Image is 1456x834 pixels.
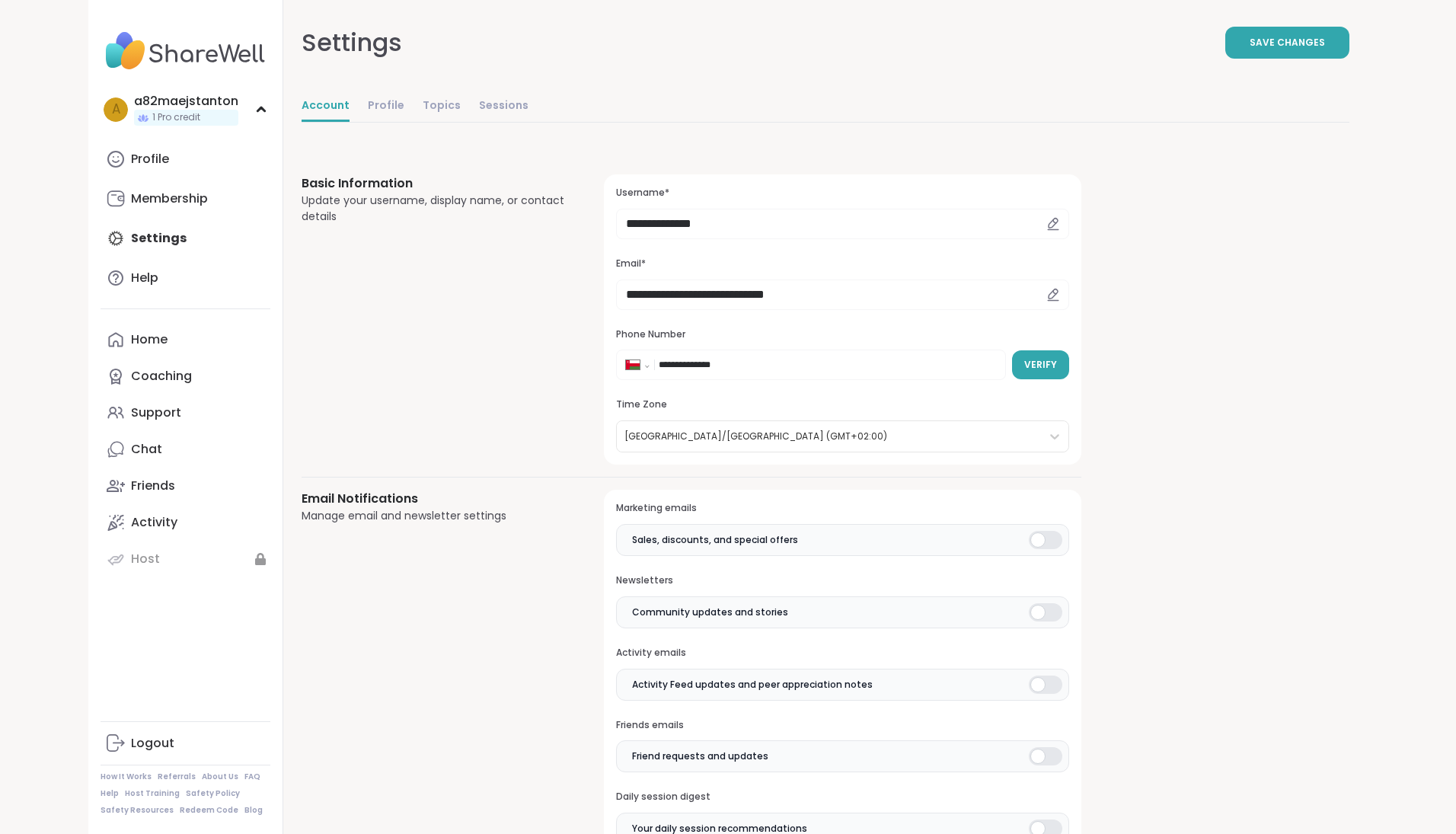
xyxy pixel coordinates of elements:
button: Verify [1012,350,1069,379]
a: Home [101,321,270,358]
div: a82maejstanton [134,93,238,110]
span: 1 Pro credit [152,111,200,124]
div: Profile [131,151,169,168]
div: Logout [131,735,174,752]
div: Settings [302,24,402,61]
div: Update your username, display name, or contact details [302,193,567,225]
a: How It Works [101,772,152,782]
a: Membership [101,181,270,217]
span: Friend requests and updates [632,749,768,763]
a: Host [101,541,270,577]
a: Safety Resources [101,805,174,816]
a: Host Training [125,788,180,799]
a: Help [101,260,270,296]
a: Help [101,788,119,799]
span: Sales, discounts, and special offers [632,533,798,547]
div: Support [131,404,181,421]
a: Sessions [479,91,528,122]
div: Coaching [131,368,192,385]
div: Friends [131,478,175,494]
div: Chat [131,441,162,458]
a: Chat [101,431,270,468]
h3: Daily session digest [616,791,1069,804]
h3: Time Zone [616,398,1069,411]
h3: Basic Information [302,174,567,193]
span: Activity Feed updates and peer appreciation notes [632,678,873,692]
a: Friends [101,468,270,504]
img: Oman [626,360,640,369]
a: Coaching [101,358,270,395]
button: Save Changes [1225,27,1349,59]
span: a [112,100,120,120]
img: ShareWell Nav Logo [101,24,270,78]
span: Verify [1024,358,1057,372]
h3: Friends emails [616,719,1069,732]
a: Account [302,91,350,122]
span: Community updates and stories [632,606,788,619]
div: Home [131,331,168,348]
a: FAQ [244,772,260,782]
h3: Activity emails [616,647,1069,660]
h3: Username* [616,187,1069,200]
a: Topics [423,91,461,122]
a: Redeem Code [180,805,238,816]
span: Save Changes [1250,36,1325,50]
div: Host [131,551,160,567]
div: Help [131,270,158,286]
a: Referrals [158,772,196,782]
h3: Phone Number [616,328,1069,341]
h3: Newsletters [616,574,1069,587]
div: Membership [131,190,208,207]
a: Profile [101,141,270,177]
h3: Email* [616,257,1069,270]
a: Support [101,395,270,431]
a: Blog [244,805,263,816]
a: Profile [368,91,404,122]
h3: Email Notifications [302,490,567,508]
h3: Marketing emails [616,502,1069,515]
a: Safety Policy [186,788,240,799]
div: Activity [131,514,177,531]
div: Manage email and newsletter settings [302,508,567,524]
a: About Us [202,772,238,782]
a: Activity [101,504,270,541]
a: Logout [101,725,270,762]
